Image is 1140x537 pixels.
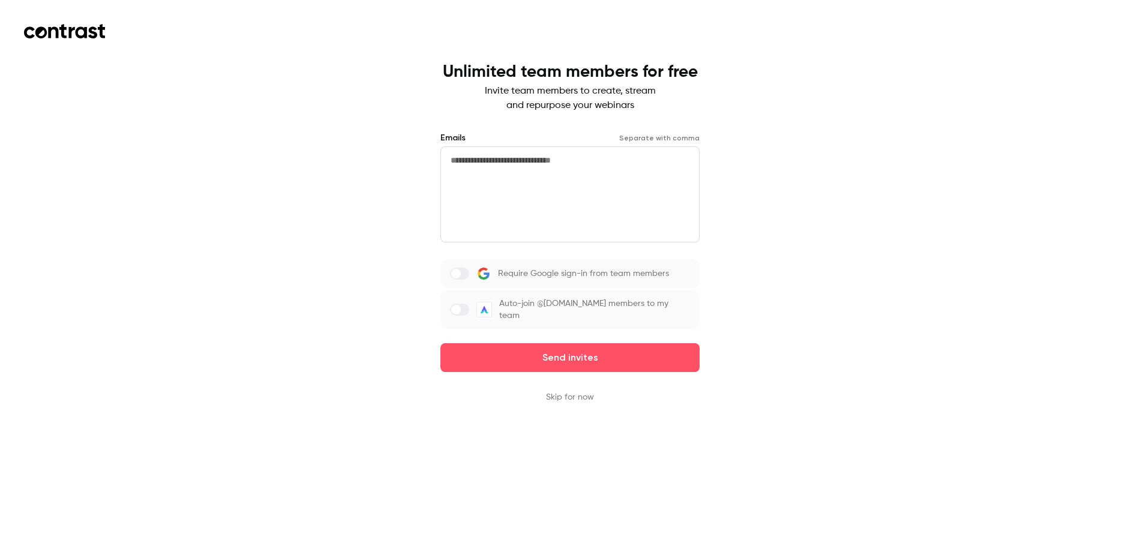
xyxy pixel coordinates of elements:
h1: Unlimited team members for free [443,62,698,82]
label: Auto-join @[DOMAIN_NAME] members to my team [440,290,700,329]
button: Send invites [440,343,700,372]
p: Invite team members to create, stream and repurpose your webinars [443,84,698,113]
img: Getsmartacre [477,302,491,317]
p: Separate with comma [619,133,700,143]
button: Skip for now [546,391,594,403]
label: Emails [440,132,466,144]
label: Require Google sign-in from team members [440,259,700,288]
